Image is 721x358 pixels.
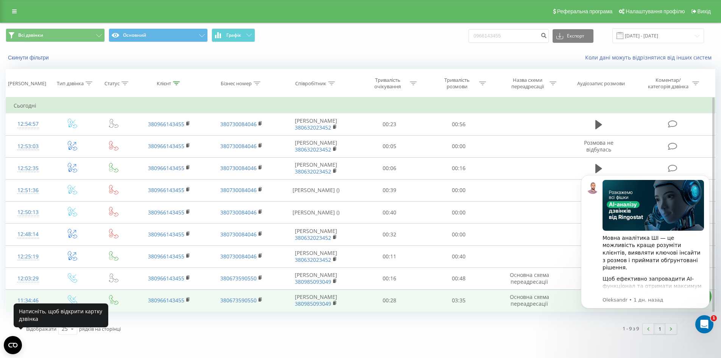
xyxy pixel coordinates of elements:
div: Назва схеми переадресації [507,77,548,90]
div: Тип дзвінка [57,80,84,87]
div: Співробітник [295,80,326,87]
td: 00:39 [355,179,424,201]
a: 380632023452 [295,234,331,241]
td: 00:56 [424,113,494,135]
button: Всі дзвінки [6,28,105,42]
td: 00:05 [355,135,424,157]
div: 12:52:35 [14,161,43,176]
iframe: Intercom notifications сообщение [570,164,721,338]
td: Основна схема переадресації [493,289,565,311]
td: [PERSON_NAME] [277,157,355,179]
button: Основний [109,28,208,42]
td: 00:06 [355,157,424,179]
span: 1 [711,315,717,321]
td: [PERSON_NAME] [277,267,355,289]
td: 03:35 [424,289,494,311]
button: Скинути фільтри [6,54,53,61]
a: 380632023452 [295,146,331,153]
td: [PERSON_NAME] [277,289,355,311]
a: 380966143455 [148,120,184,128]
td: Сьогодні [6,98,715,113]
td: 00:40 [355,202,424,224]
td: 00:48 [424,267,494,289]
td: 00:32 [355,224,424,245]
a: 380966143455 [148,253,184,260]
div: Натисніть, щоб відкрити картку дзвінка [14,303,108,327]
span: Реферальна програма [557,8,613,14]
a: 380966143455 [148,275,184,282]
input: Пошук за номером [469,29,549,43]
a: 380966143455 [148,209,184,216]
a: Коли дані можуть відрізнятися вiд інших систем [585,54,715,61]
a: 380730084046 [220,186,257,194]
div: Бізнес номер [221,80,252,87]
div: 11:34:46 [14,293,43,308]
a: 380985093049 [295,278,331,285]
td: [PERSON_NAME] () [277,202,355,224]
a: 380632023452 [295,256,331,263]
span: Розмова не відбулась [584,139,614,153]
a: 380985093049 [295,300,331,307]
a: 380966143455 [148,142,184,150]
a: 380730084046 [220,164,257,172]
td: 00:40 [424,245,494,267]
a: 380673590550 [220,275,257,282]
div: Тривалість очікування [368,77,408,90]
a: 380730084046 [220,209,257,216]
div: Аудіозапис розмови [577,80,625,87]
a: 380673590550 [220,297,257,304]
td: 00:16 [424,157,494,179]
td: [PERSON_NAME] [277,113,355,135]
a: 380632023452 [295,124,331,131]
td: 00:28 [355,289,424,311]
button: Експорт [553,29,593,43]
div: 12:03:29 [14,271,43,286]
div: [PERSON_NAME] [8,80,46,87]
a: 380966143455 [148,164,184,172]
td: [PERSON_NAME] [277,245,355,267]
div: Тривалість розмови [437,77,477,90]
button: Графік [212,28,255,42]
a: 380730084046 [220,120,257,128]
td: Основна схема переадресації [493,267,565,289]
span: Вихід [698,8,711,14]
div: 12:50:13 [14,205,43,220]
td: 00:11 [355,245,424,267]
div: Коментар/категорія дзвінка [646,77,690,90]
div: 12:25:19 [14,249,43,264]
td: [PERSON_NAME] [277,224,355,245]
td: [PERSON_NAME] [277,135,355,157]
iframe: Intercom live chat [695,315,713,333]
div: 12:53:03 [14,139,43,154]
a: 380632023452 [295,168,331,175]
span: Всі дзвінки [18,32,43,38]
div: 12:54:57 [14,117,43,131]
a: 380966143455 [148,297,184,304]
div: 12:48:14 [14,227,43,242]
td: 00:00 [424,179,494,201]
a: 380730084046 [220,253,257,260]
a: 380730084046 [220,142,257,150]
a: 380730084046 [220,231,257,238]
div: Статус [104,80,120,87]
td: 00:00 [424,202,494,224]
td: 00:16 [355,267,424,289]
td: [PERSON_NAME] () [277,179,355,201]
a: 380966143455 [148,186,184,194]
td: 00:00 [424,224,494,245]
a: 380966143455 [148,231,184,238]
span: Графік [226,33,241,38]
button: Open CMP widget [4,336,22,354]
span: Налаштування профілю [626,8,685,14]
td: 00:23 [355,113,424,135]
div: 12:51:36 [14,183,43,198]
td: 00:00 [424,135,494,157]
div: Клієнт [157,80,171,87]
